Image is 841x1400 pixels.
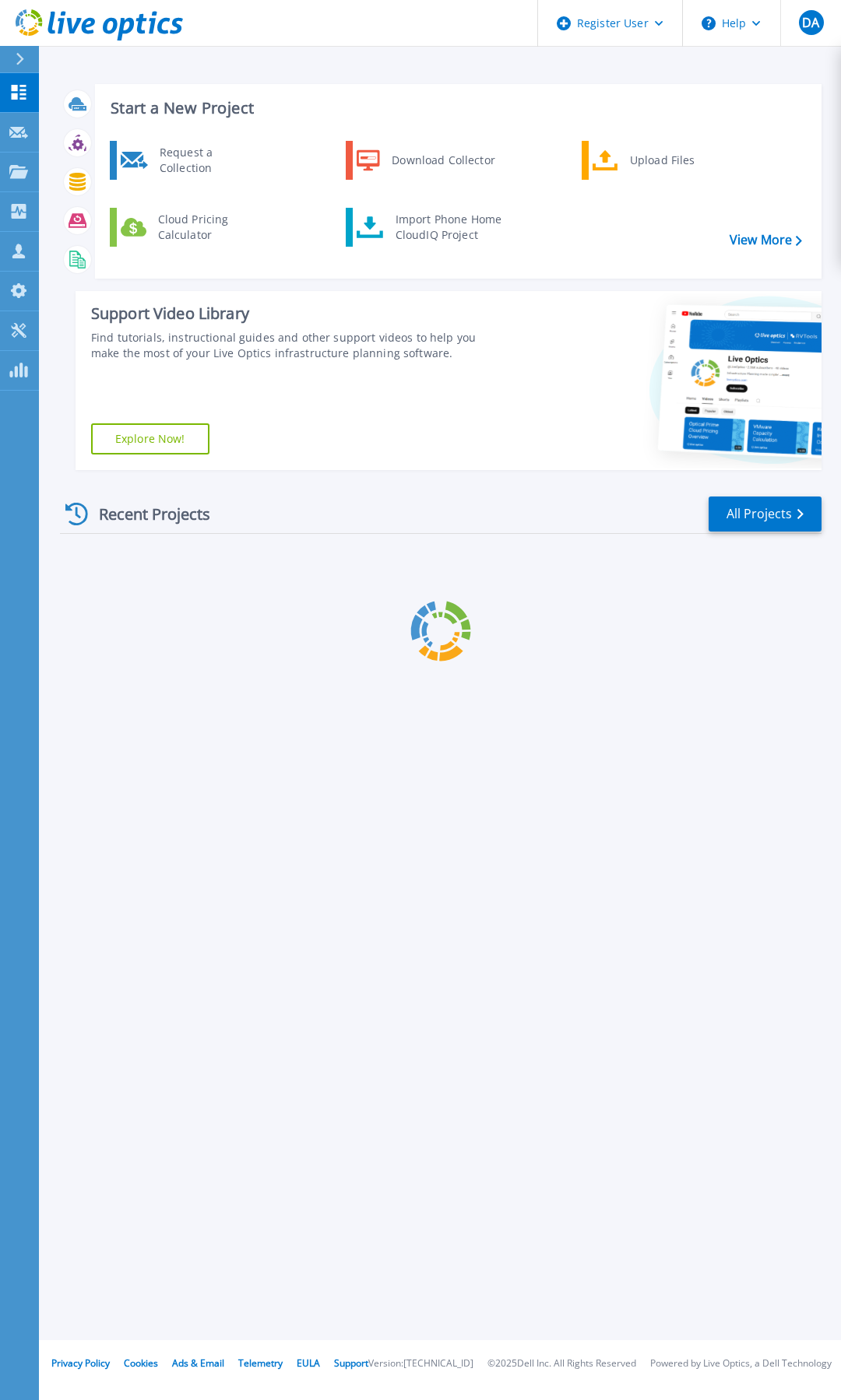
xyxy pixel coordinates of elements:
div: Request a Collection [152,145,266,176]
a: EULA [297,1356,320,1370]
li: Powered by Live Optics, a Dell Technology [650,1359,832,1369]
div: Upload Files [622,145,737,176]
a: All Projects [709,496,822,532]
a: Telemetry [238,1356,283,1370]
a: View More [730,233,802,247]
li: Version: [TECHNICAL_ID] [368,1359,473,1369]
a: Upload Files [582,141,741,180]
div: Import Phone Home CloudIQ Project [388,212,509,243]
span: DA [802,16,819,29]
a: Privacy Policy [51,1356,110,1370]
a: Explore Now! [91,423,209,454]
div: Recent Projects [60,495,231,533]
li: © 2025 Dell Inc. All Rights Reserved [487,1359,636,1369]
h3: Start a New Project [111,100,801,117]
a: Ads & Email [172,1356,224,1370]
a: Support [334,1356,368,1370]
a: Request a Collection [110,141,269,180]
a: Cookies [124,1356,158,1370]
div: Download Collector [384,145,501,176]
div: Cloud Pricing Calculator [150,212,266,243]
div: Support Video Library [91,304,477,324]
div: Find tutorials, instructional guides and other support videos to help you make the most of your L... [91,330,477,361]
a: Cloud Pricing Calculator [110,208,269,247]
a: Download Collector [346,141,505,180]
